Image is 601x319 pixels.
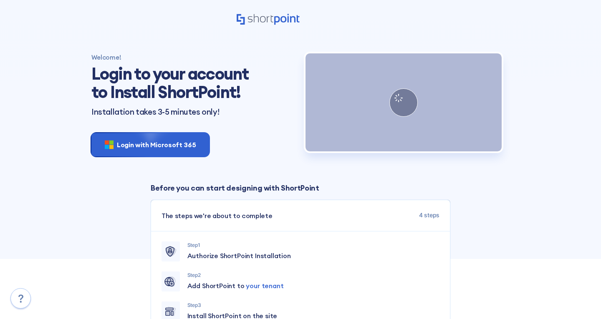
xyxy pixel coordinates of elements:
[187,241,439,249] p: Step 1
[419,211,439,221] span: 4 steps
[117,140,196,150] span: Login with Microsoft 365
[91,53,295,61] h4: Welcome!
[91,108,295,116] p: Installation takes 3-5 minutes only!
[91,133,209,156] button: Login with Microsoft 365
[246,281,283,290] span: your tenant
[162,211,272,221] span: The steps we're about to complete
[91,65,254,101] h1: Login to your account to Install ShortPoint!
[187,281,284,291] span: Add ShortPoint to
[187,271,439,279] p: Step 2
[151,182,450,193] p: Before you can start designing with ShortPoint
[187,301,439,309] p: Step 3
[187,251,291,261] span: Authorize ShortPoint Installation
